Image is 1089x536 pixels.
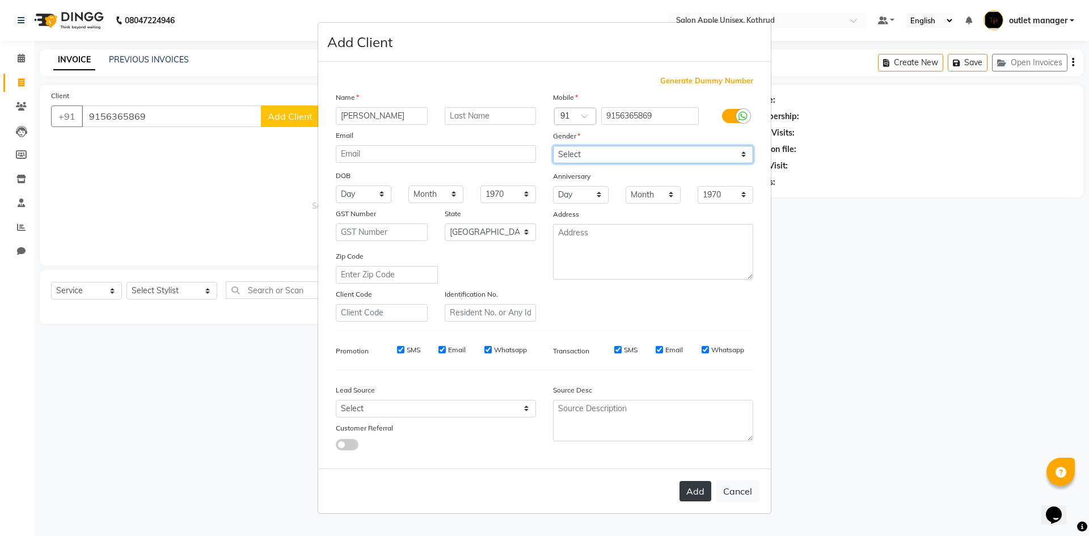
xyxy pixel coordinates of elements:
[553,171,590,182] label: Anniversary
[716,480,759,502] button: Cancel
[494,345,527,355] label: Whatsapp
[445,209,461,219] label: State
[336,385,375,395] label: Lead Source
[624,345,638,355] label: SMS
[553,209,579,220] label: Address
[327,32,392,52] h4: Add Client
[601,107,699,125] input: Mobile
[679,481,711,501] button: Add
[553,385,592,395] label: Source Desc
[711,345,744,355] label: Whatsapp
[336,223,428,241] input: GST Number
[336,209,376,219] label: GST Number
[336,145,536,163] input: Email
[407,345,420,355] label: SMS
[336,346,369,356] label: Promotion
[336,423,393,433] label: Customer Referral
[336,130,353,141] label: Email
[336,289,372,299] label: Client Code
[336,92,359,103] label: Name
[336,266,438,284] input: Enter Zip Code
[553,131,580,141] label: Gender
[336,304,428,322] input: Client Code
[665,345,683,355] label: Email
[445,304,537,322] input: Resident No. or Any Id
[336,251,364,261] label: Zip Code
[448,345,466,355] label: Email
[553,92,578,103] label: Mobile
[1041,491,1078,525] iframe: chat widget
[445,289,498,299] label: Identification No.
[553,346,589,356] label: Transaction
[660,75,753,87] span: Generate Dummy Number
[445,107,537,125] input: Last Name
[336,107,428,125] input: First Name
[336,171,351,181] label: DOB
